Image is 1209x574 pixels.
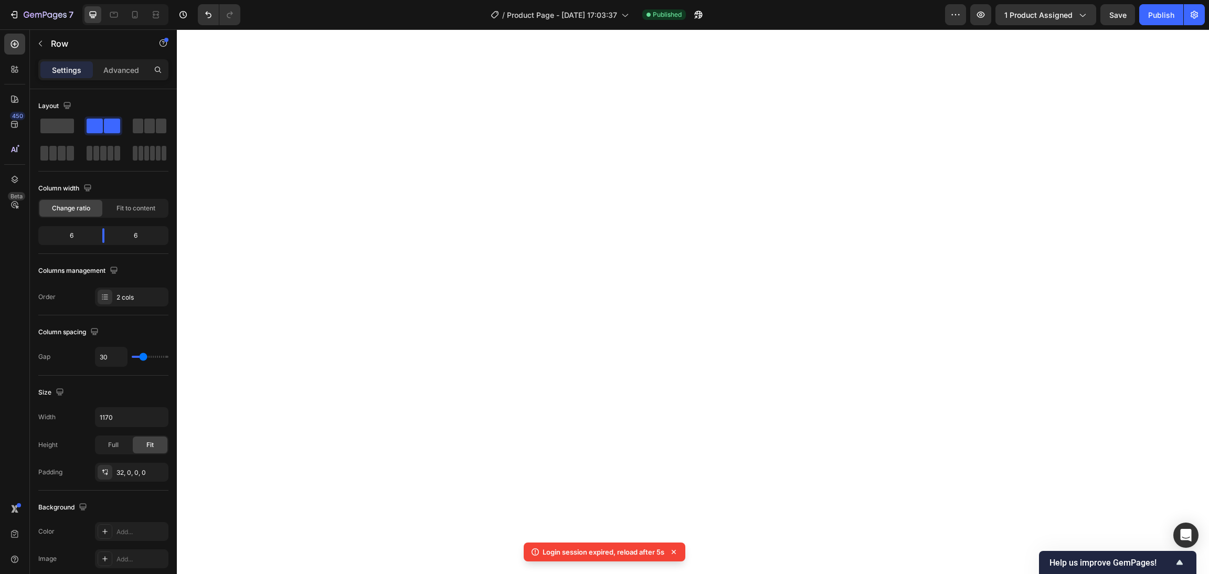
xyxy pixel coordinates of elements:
[116,555,166,564] div: Add...
[1004,9,1073,20] span: 1 product assigned
[116,527,166,537] div: Add...
[38,554,57,564] div: Image
[52,204,90,213] span: Change ratio
[116,204,155,213] span: Fit to content
[198,4,240,25] div: Undo/Redo
[38,352,50,362] div: Gap
[177,29,1209,574] iframe: Design area
[38,386,66,400] div: Size
[52,65,81,76] p: Settings
[38,99,73,113] div: Layout
[38,292,56,302] div: Order
[1049,558,1173,568] span: Help us improve GemPages!
[1049,556,1186,569] button: Show survey - Help us improve GemPages!
[113,228,166,243] div: 6
[38,467,62,477] div: Padding
[38,182,94,196] div: Column width
[38,412,56,422] div: Width
[1100,4,1135,25] button: Save
[108,440,119,450] span: Full
[38,501,89,515] div: Background
[51,37,140,50] p: Row
[1148,9,1174,20] div: Publish
[38,264,120,278] div: Columns management
[1173,523,1199,548] div: Open Intercom Messenger
[38,527,55,536] div: Color
[146,440,154,450] span: Fit
[995,4,1096,25] button: 1 product assigned
[96,408,168,427] input: Auto
[502,9,505,20] span: /
[38,325,101,339] div: Column spacing
[69,8,73,21] p: 7
[543,547,664,557] p: Login session expired, reload after 5s
[507,9,617,20] span: Product Page - [DATE] 17:03:37
[653,10,682,19] span: Published
[1139,4,1183,25] button: Publish
[38,440,58,450] div: Height
[8,192,25,200] div: Beta
[116,293,166,302] div: 2 cols
[1109,10,1127,19] span: Save
[116,468,166,477] div: 32, 0, 0, 0
[103,65,139,76] p: Advanced
[40,228,94,243] div: 6
[96,347,127,366] input: Auto
[10,112,25,120] div: 450
[4,4,78,25] button: 7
